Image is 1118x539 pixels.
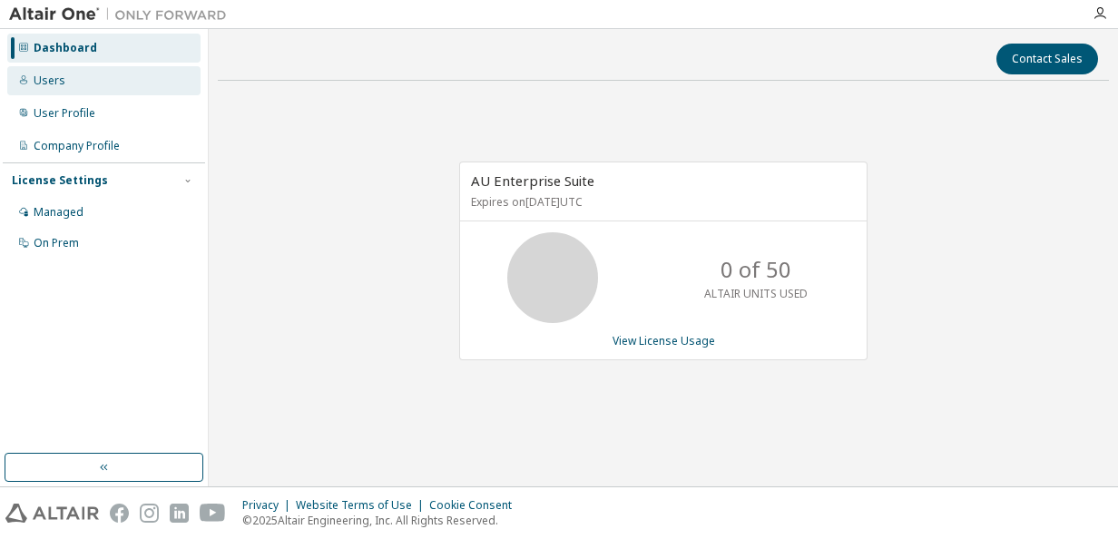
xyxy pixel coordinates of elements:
[721,254,791,285] p: 0 of 50
[296,498,429,513] div: Website Terms of Use
[5,504,99,523] img: altair_logo.svg
[996,44,1098,74] button: Contact Sales
[613,333,715,348] a: View License Usage
[34,106,95,121] div: User Profile
[140,504,159,523] img: instagram.svg
[34,205,83,220] div: Managed
[242,513,523,528] p: © 2025 Altair Engineering, Inc. All Rights Reserved.
[34,73,65,88] div: Users
[429,498,523,513] div: Cookie Consent
[471,171,594,190] span: AU Enterprise Suite
[9,5,236,24] img: Altair One
[34,139,120,153] div: Company Profile
[34,41,97,55] div: Dashboard
[34,236,79,250] div: On Prem
[242,498,296,513] div: Privacy
[200,504,226,523] img: youtube.svg
[110,504,129,523] img: facebook.svg
[471,194,851,210] p: Expires on [DATE] UTC
[704,286,808,301] p: ALTAIR UNITS USED
[12,173,108,188] div: License Settings
[170,504,189,523] img: linkedin.svg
